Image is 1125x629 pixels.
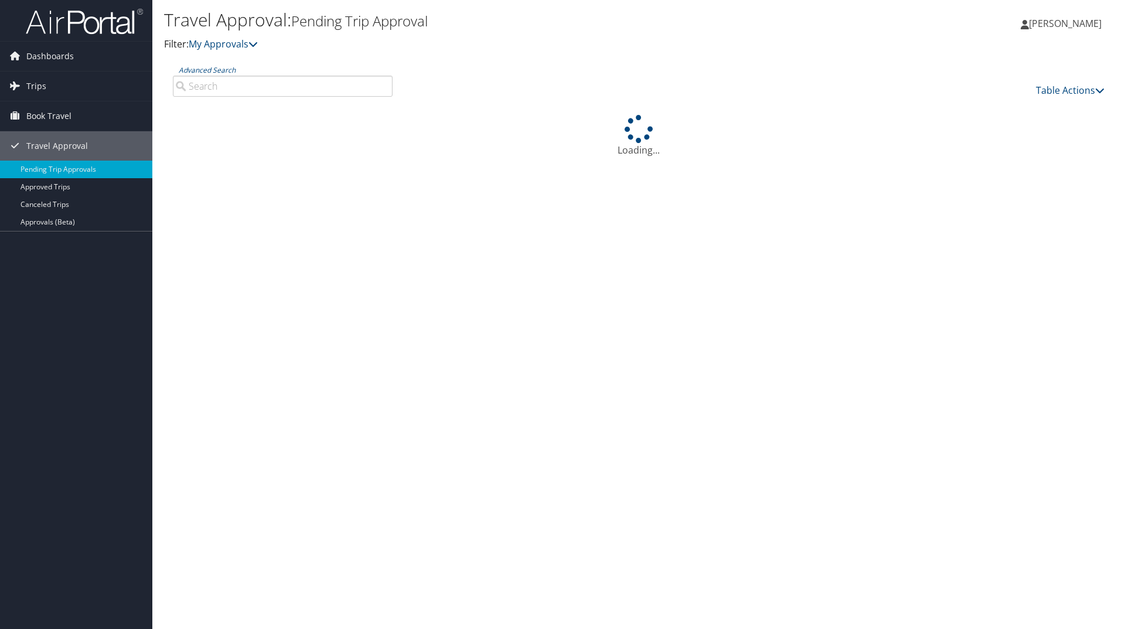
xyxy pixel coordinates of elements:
[26,42,74,71] span: Dashboards
[291,11,428,30] small: Pending Trip Approval
[189,38,258,50] a: My Approvals
[164,37,797,52] p: Filter:
[1021,6,1113,41] a: [PERSON_NAME]
[164,115,1113,157] div: Loading...
[26,131,88,161] span: Travel Approval
[164,8,797,32] h1: Travel Approval:
[1036,84,1104,97] a: Table Actions
[26,8,143,35] img: airportal-logo.png
[179,65,236,75] a: Advanced Search
[173,76,393,97] input: Advanced Search
[26,101,71,131] span: Book Travel
[1029,17,1102,30] span: [PERSON_NAME]
[26,72,46,101] span: Trips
